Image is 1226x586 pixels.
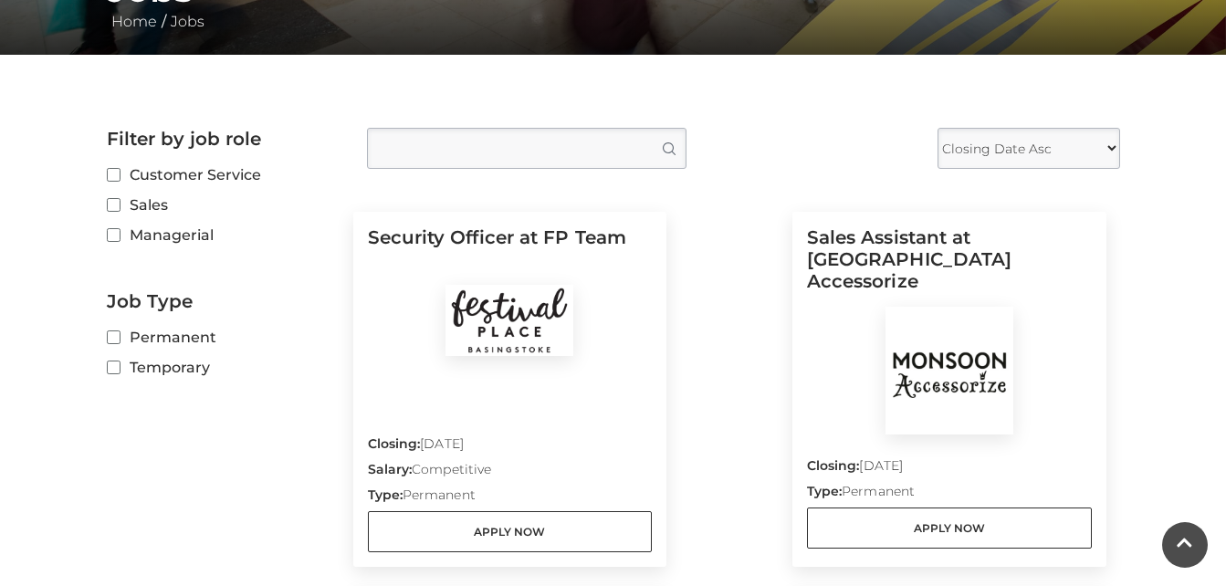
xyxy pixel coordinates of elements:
a: Jobs [166,13,209,30]
strong: Closing: [368,435,421,452]
a: Apply Now [807,508,1092,549]
label: Customer Service [107,163,340,186]
p: [DATE] [368,434,653,460]
h2: Job Type [107,290,340,312]
a: Apply Now [368,511,653,552]
strong: Type: [368,487,403,503]
strong: Closing: [807,457,860,474]
h2: Filter by job role [107,128,340,150]
label: Managerial [107,224,340,246]
img: Monsoon [885,307,1013,434]
p: Permanent [807,482,1092,508]
h5: Sales Assistant at [GEOGRAPHIC_DATA] Accessorize [807,226,1092,307]
img: Festival Place [445,285,573,356]
label: Permanent [107,326,340,349]
a: Home [107,13,162,30]
strong: Salary: [368,461,413,477]
strong: Type: [807,483,842,499]
h5: Security Officer at FP Team [368,226,653,285]
p: Permanent [368,486,653,511]
label: Sales [107,194,340,216]
p: [DATE] [807,456,1092,482]
label: Temporary [107,356,340,379]
p: Competitive [368,460,653,486]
